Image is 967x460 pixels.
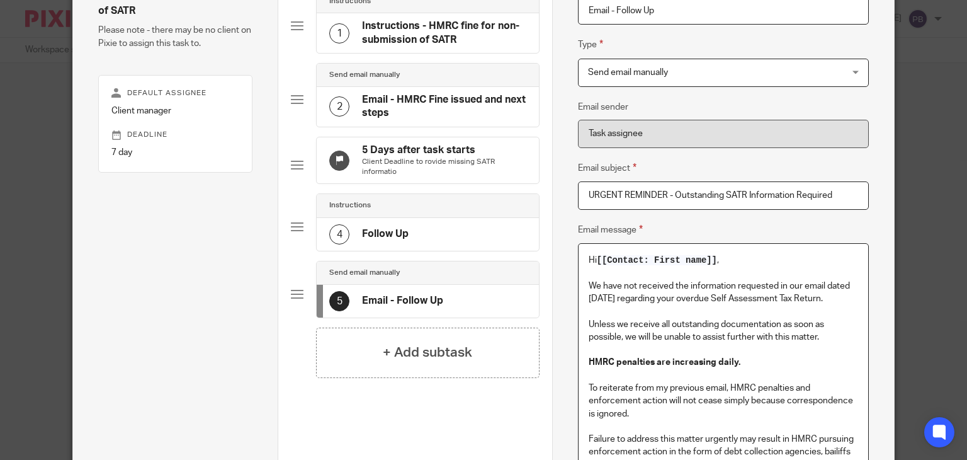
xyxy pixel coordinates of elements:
[589,358,740,367] strong: HMRC penalties are increasing daily.
[362,144,526,157] h4: 5 Days after task starts
[588,68,668,77] span: Send email manually
[329,268,400,278] h4: Send email manually
[329,224,349,244] div: 4
[111,105,239,117] p: Client manager
[578,37,603,52] label: Type
[589,318,858,344] p: Unless we receive all outstanding documentation as soon as possible, we will be unable to assist ...
[329,23,349,43] div: 1
[111,88,239,98] p: Default assignee
[329,96,349,117] div: 2
[329,291,349,311] div: 5
[589,280,858,306] p: We have not received the information requested in our email dated [DATE] regarding your overdue S...
[362,227,409,241] h4: Follow Up
[589,382,858,420] p: To reiterate from my previous email, HMRC penalties and enforcement action will not cease simply ...
[329,200,371,210] h4: Instructions
[578,222,643,237] label: Email message
[98,24,252,50] p: Please note - there may be no client on Pixie to assign this task to.
[362,157,526,177] p: Client Deadline to rovide missing SATR informatio
[578,161,636,175] label: Email subject
[362,294,443,308] h4: Email - Follow Up
[362,20,526,47] h4: Instructions - HMRC fine for non-submission of SATR
[578,181,869,210] input: Subject
[578,101,628,113] label: Email sender
[111,146,239,159] p: 7 day
[383,343,472,362] h4: + Add subtask
[111,130,239,140] p: Deadline
[362,93,526,120] h4: Email - HMRC Fine issued and next steps
[589,254,858,267] p: Hi ,
[597,255,717,265] span: [[Contact: First name]]
[329,70,400,80] h4: Send email manually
